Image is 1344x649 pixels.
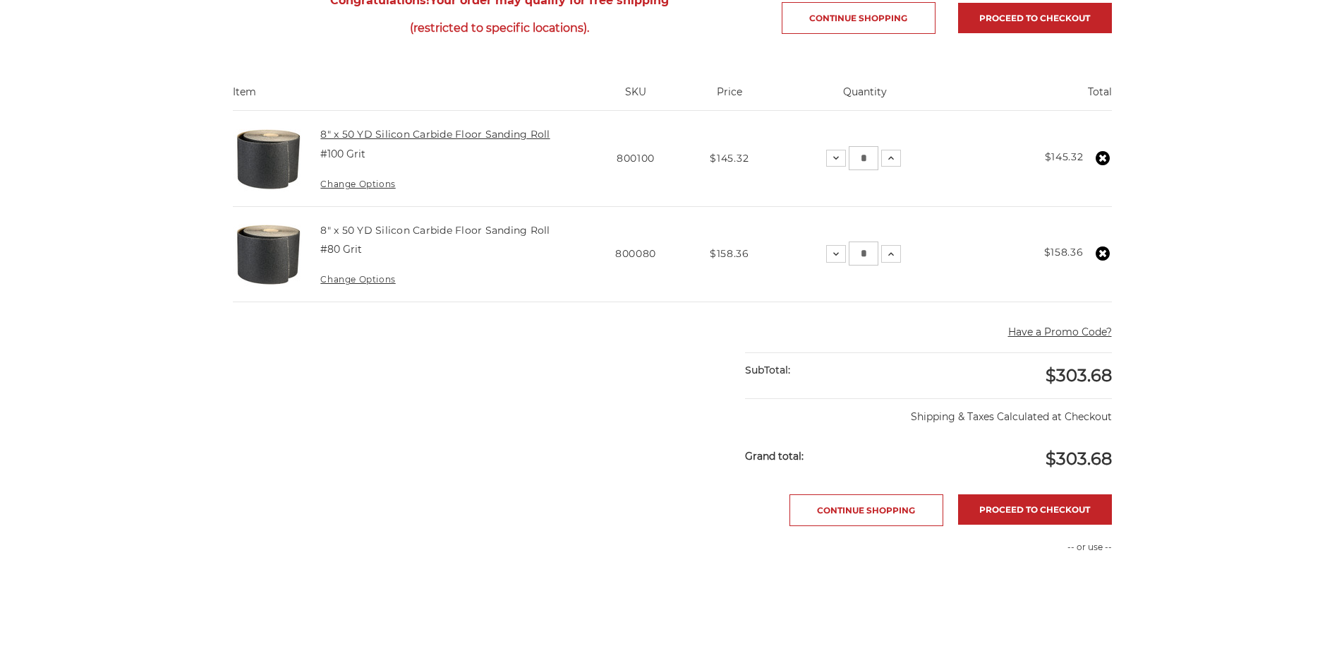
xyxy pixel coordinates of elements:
[1046,365,1112,386] span: $303.68
[745,398,1111,424] p: Shipping & Taxes Calculated at Checkout
[233,219,303,290] img: Silicon Carbide 8" x 50 YD Floor Sanding Roll
[233,85,588,110] th: Item
[1008,325,1112,340] button: Have a Promo Code?
[320,147,365,162] dd: #100 Grit
[320,242,362,257] dd: #80 Grit
[775,85,954,110] th: Quantity
[745,353,928,388] div: SubTotal:
[233,14,767,42] span: (restricted to specific locations).
[588,85,683,110] th: SKU
[684,85,775,110] th: Price
[710,152,749,165] span: $145.32
[954,85,1111,110] th: Total
[745,450,804,463] strong: Grand total:
[617,152,655,165] span: 800100
[710,247,749,260] span: $158.36
[320,179,395,189] a: Change Options
[849,242,878,266] input: 8" x 50 YD Silicon Carbide Floor Sanding Roll Quantity:
[1044,246,1084,258] strong: $158.36
[958,3,1112,33] a: Proceed to checkout
[233,124,303,194] img: Silicon Carbide 8" x 50 YD Floor Sanding Roll
[789,494,943,526] a: Continue Shopping
[1045,150,1084,163] strong: $145.32
[849,146,878,170] input: 8" x 50 YD Silicon Carbide Floor Sanding Roll Quantity:
[936,541,1112,554] p: -- or use --
[320,274,395,285] a: Change Options
[1046,448,1112,469] span: $303.68
[958,494,1112,525] a: Proceed to checkout
[320,224,550,237] a: 8" x 50 YD Silicon Carbide Floor Sanding Roll
[320,128,550,141] a: 8" x 50 YD Silicon Carbide Floor Sanding Roll
[615,247,656,260] span: 800080
[782,2,936,34] a: Continue Shopping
